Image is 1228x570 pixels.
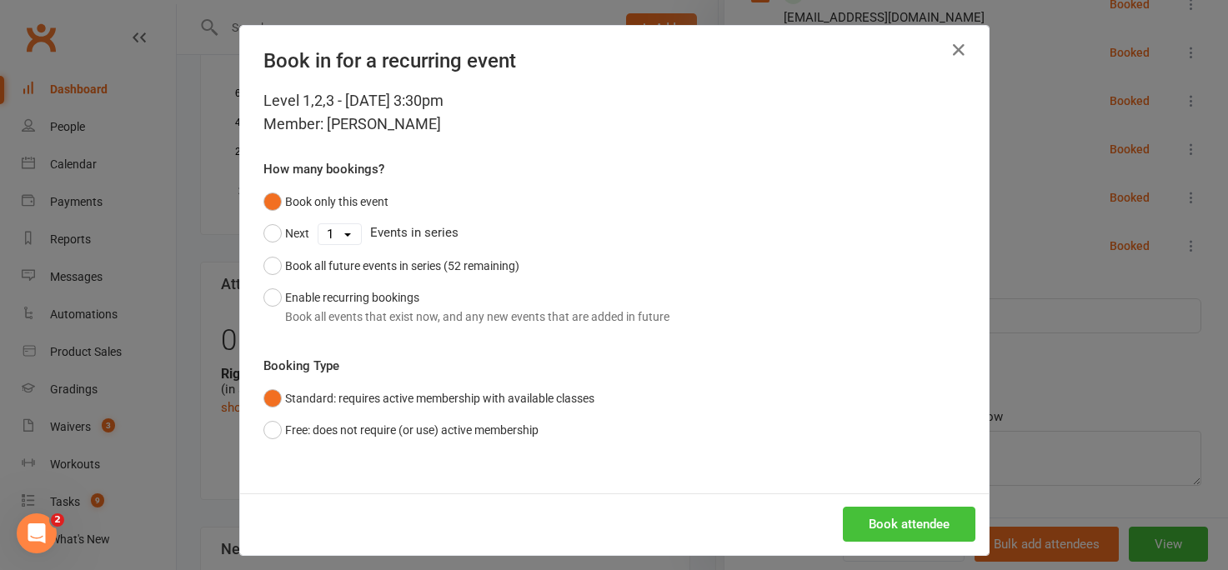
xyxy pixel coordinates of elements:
[263,217,309,249] button: Next
[263,186,388,217] button: Book only this event
[263,382,594,414] button: Standard: requires active membership with available classes
[263,217,965,249] div: Events in series
[263,89,965,136] div: Level 1,2,3 - [DATE] 3:30pm Member: [PERSON_NAME]
[843,507,975,542] button: Book attendee
[285,307,669,326] div: Book all events that exist now, and any new events that are added in future
[285,257,519,275] div: Book all future events in series (52 remaining)
[263,414,539,446] button: Free: does not require (or use) active membership
[263,356,339,376] label: Booking Type
[263,159,384,179] label: How many bookings?
[263,282,669,332] button: Enable recurring bookingsBook all events that exist now, and any new events that are added in future
[17,513,57,553] iframe: Intercom live chat
[945,37,972,63] button: Close
[263,49,965,72] h4: Book in for a recurring event
[51,513,64,527] span: 2
[263,250,519,282] button: Book all future events in series (52 remaining)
